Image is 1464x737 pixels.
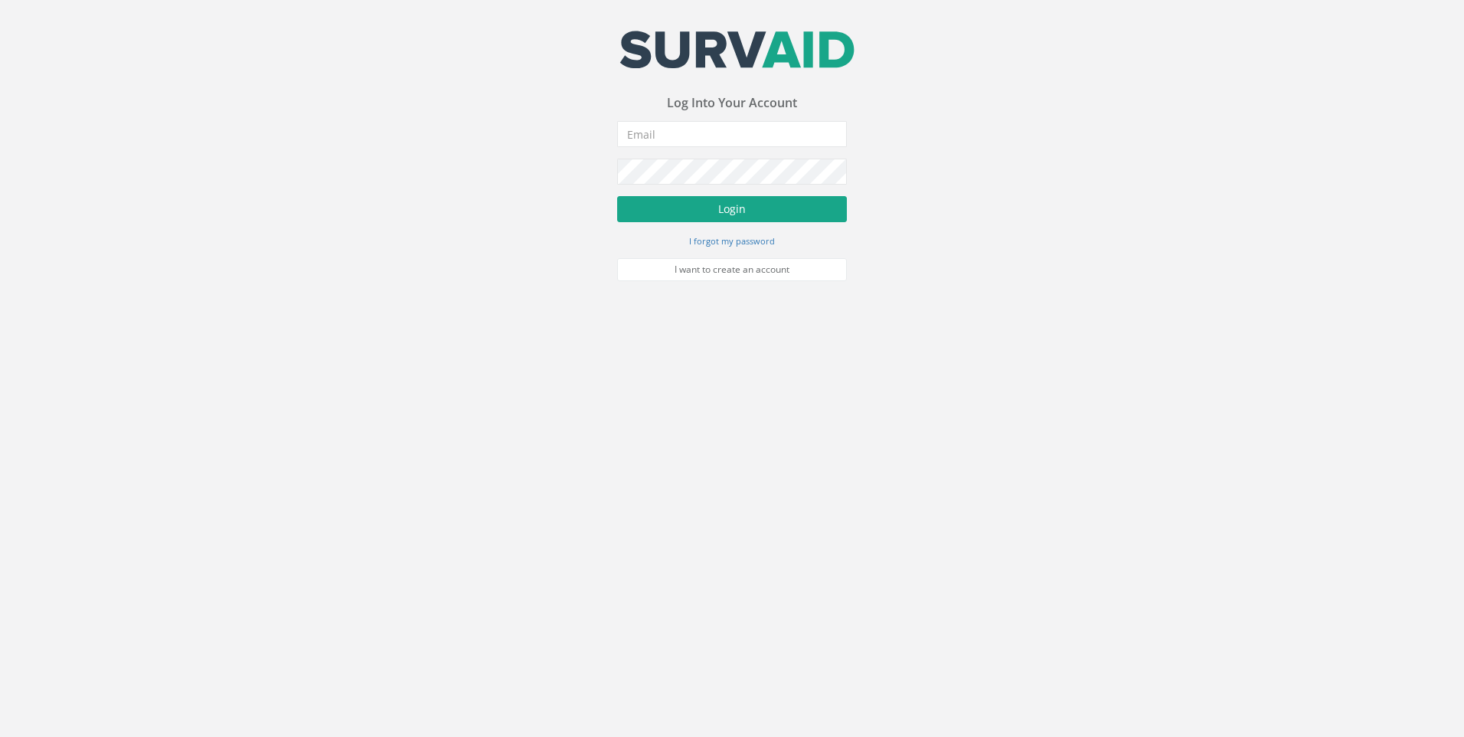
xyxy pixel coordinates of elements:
input: Email [617,121,847,147]
a: I want to create an account [617,258,847,281]
h3: Log Into Your Account [617,97,847,110]
button: Login [617,196,847,222]
a: I forgot my password [689,234,775,247]
small: I forgot my password [689,235,775,247]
